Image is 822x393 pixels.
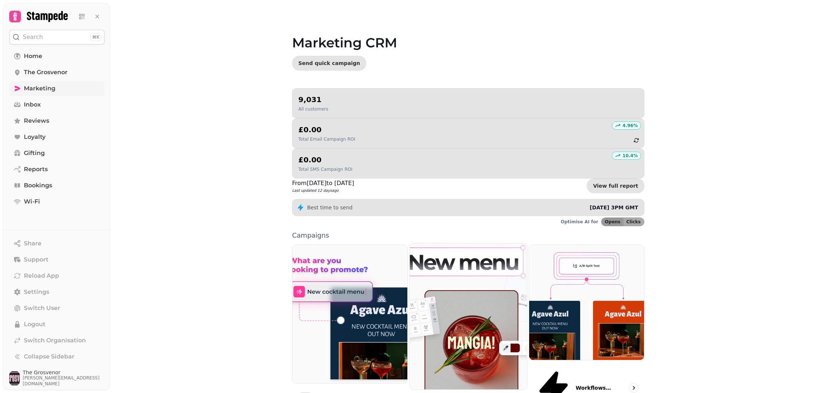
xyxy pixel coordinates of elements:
[23,370,105,375] span: The Grosvenor
[24,133,46,141] span: Loyalty
[24,52,42,61] span: Home
[9,194,105,209] a: Wi-Fi
[9,178,105,193] a: Bookings
[24,116,49,125] span: Reviews
[9,333,105,348] a: Switch Organisation
[298,94,328,105] h2: 9,031
[561,219,598,225] p: Optimise AI for
[24,352,74,361] span: Collapse Sidebar
[292,56,366,71] button: Send quick campaign
[24,181,52,190] span: Bookings
[576,384,612,392] p: Workflows (coming soon)
[24,271,59,280] span: Reload App
[298,106,328,112] p: All customers
[298,61,360,66] span: Send quick campaign
[590,205,638,210] span: [DATE] 3PM GMT
[9,370,105,387] button: User avatarThe Grosvenor[PERSON_NAME][EMAIL_ADDRESS][DOMAIN_NAME]
[23,375,105,387] span: [PERSON_NAME][EMAIL_ADDRESS][DOMAIN_NAME]
[9,49,105,64] a: Home
[622,153,638,159] p: 10.4 %
[24,68,68,77] span: The Grosvenor
[9,65,105,80] a: The Grosvenor
[23,33,43,42] p: Search
[9,268,105,283] button: Reload App
[24,288,49,296] span: Settings
[292,188,354,193] p: Last updated 12 days ago
[298,136,355,142] p: Total Email Campaign ROI
[630,384,637,392] svg: go to
[9,252,105,267] button: Support
[24,165,48,174] span: Reports
[9,130,105,144] a: Loyalty
[9,349,105,364] button: Collapse Sidebar
[9,301,105,316] button: Switch User
[24,100,41,109] span: Inbox
[626,220,641,224] span: Clicks
[292,245,407,383] img: Quick Campaign
[24,149,45,158] span: Gifting
[90,33,101,41] div: ⌘K
[9,146,105,161] a: Gifting
[587,179,644,193] a: View full report
[605,220,621,224] span: Opens
[9,30,105,44] button: Search⌘K
[307,204,353,211] p: Best time to send
[24,255,48,264] span: Support
[630,134,643,147] button: refresh
[298,166,352,172] p: Total SMS Campaign ROI
[529,245,644,360] img: Workflows (coming soon)
[9,317,105,332] button: Logout
[24,197,40,206] span: Wi-Fi
[9,97,105,112] a: Inbox
[298,125,355,135] h2: £0.00
[24,336,86,345] span: Switch Organisation
[292,179,354,188] p: From [DATE] to [DATE]
[9,285,105,299] a: Settings
[24,320,46,329] span: Logout
[9,113,105,128] a: Reviews
[24,239,41,248] span: Share
[292,232,644,239] p: Campaigns
[9,81,105,96] a: Marketing
[24,84,55,93] span: Marketing
[622,123,638,129] p: 4.96 %
[601,218,623,226] button: Opens
[298,155,352,165] h2: £0.00
[9,371,20,386] img: User avatar
[623,218,644,226] button: Clicks
[24,304,60,313] span: Switch User
[9,236,105,251] button: Share
[292,18,644,50] h1: Marketing CRM
[9,162,105,177] a: Reports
